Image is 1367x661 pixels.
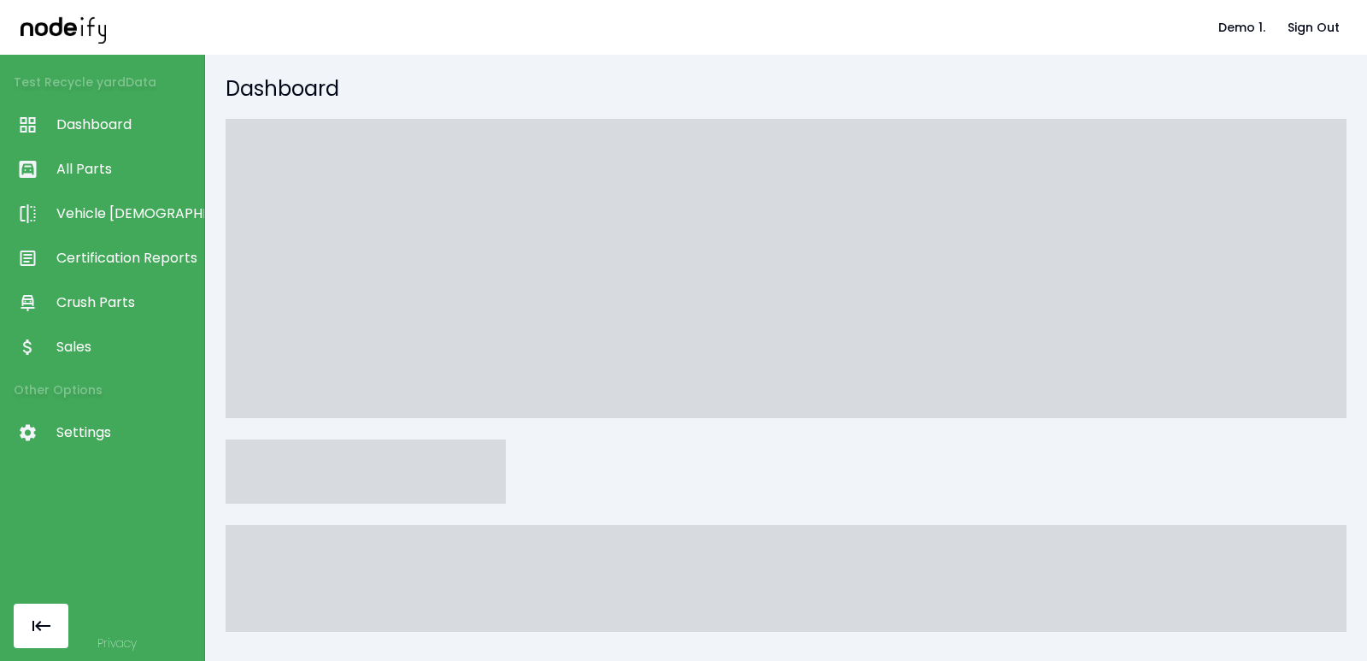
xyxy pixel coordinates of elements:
[56,337,196,357] span: Sales
[56,159,196,180] span: All Parts
[97,634,137,652] a: Privacy
[56,115,196,135] span: Dashboard
[56,248,196,269] span: Certification Reports
[56,292,196,313] span: Crush Parts
[56,422,196,443] span: Settings
[226,75,1346,103] h5: Dashboard
[1212,12,1272,44] button: Demo 1.
[21,11,106,43] img: nodeify
[1281,12,1346,44] button: Sign Out
[56,204,196,224] span: Vehicle [DEMOGRAPHIC_DATA]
